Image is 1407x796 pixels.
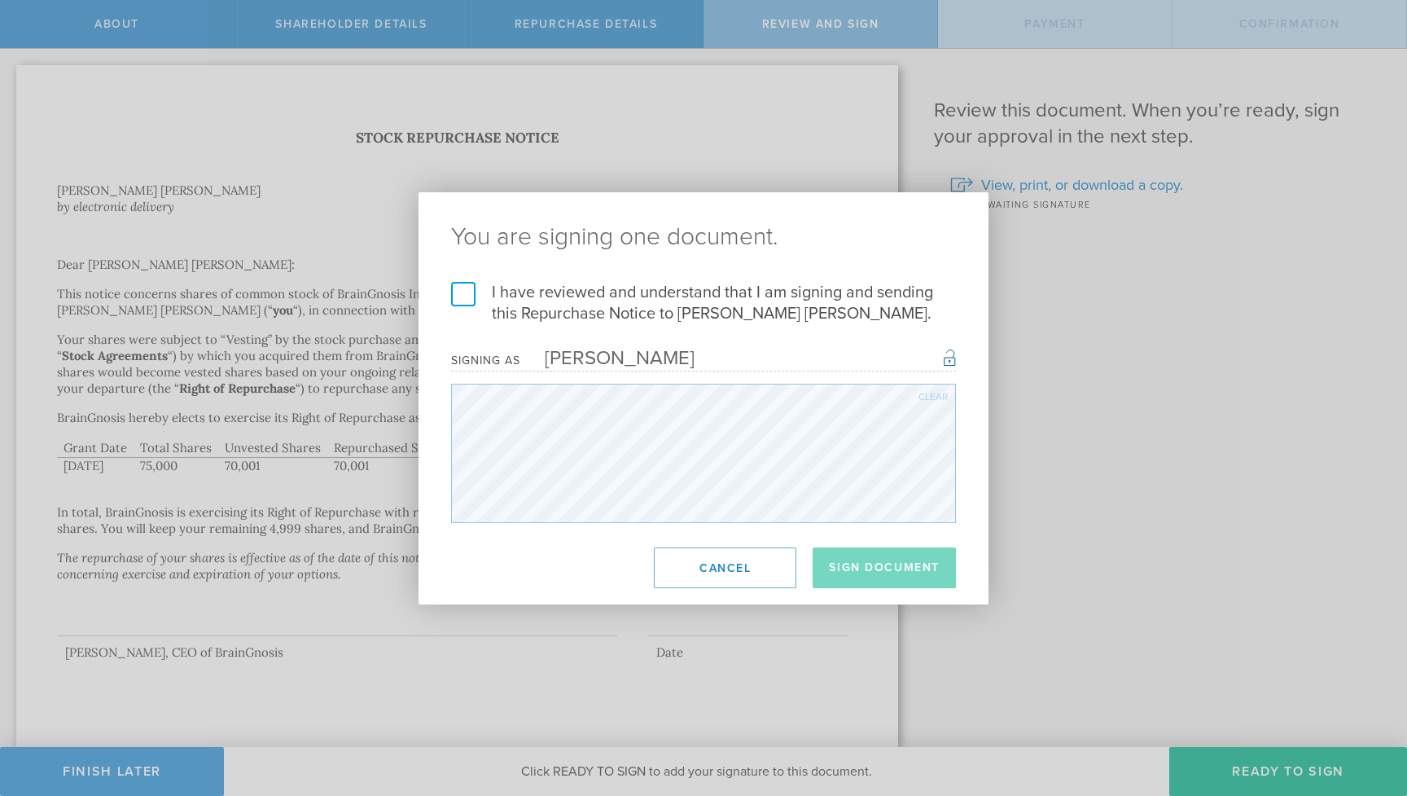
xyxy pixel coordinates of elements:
button: Cancel [654,548,796,588]
iframe: Chat Widget [1326,669,1407,747]
div: Signing as [451,354,520,367]
ng-pluralize: You are signing one document. [451,225,956,249]
label: I have reviewed and understand that I am signing and sending this Repurchase Notice to [PERSON_NA... [451,282,956,324]
div: [PERSON_NAME] [520,346,695,370]
button: Sign Document [813,548,956,588]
